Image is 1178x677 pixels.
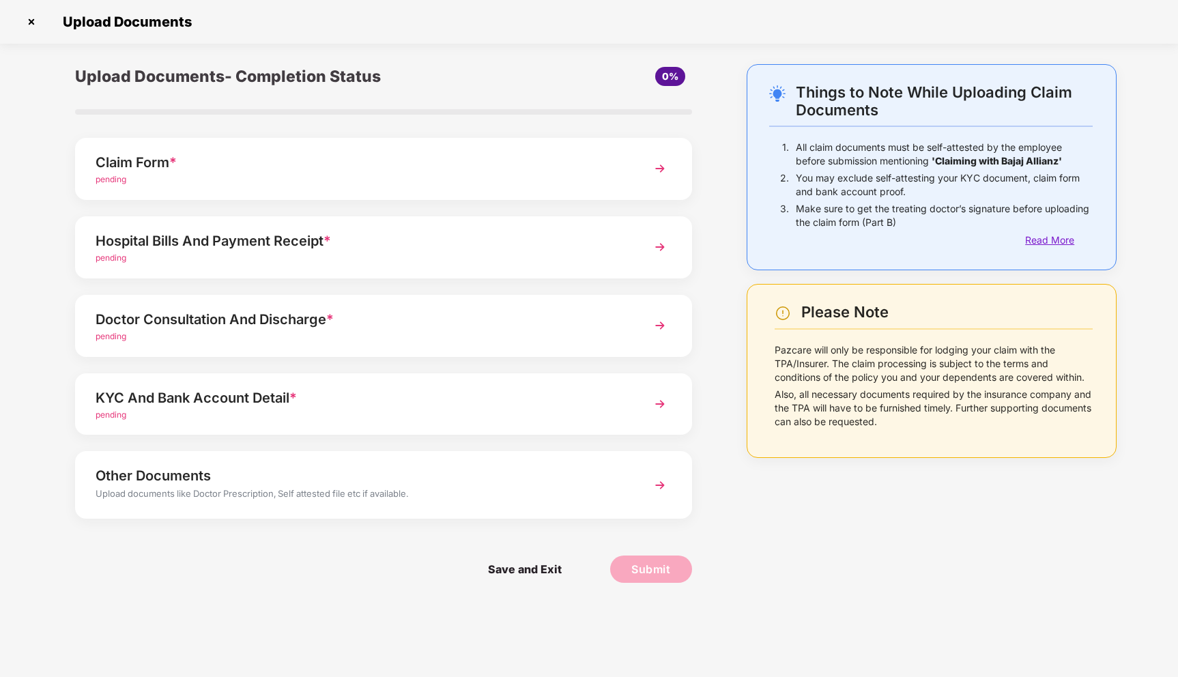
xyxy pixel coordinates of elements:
img: svg+xml;base64,PHN2ZyBpZD0iTmV4dCIgeG1sbnM9Imh0dHA6Ly93d3cudzMub3JnLzIwMDAvc3ZnIiB3aWR0aD0iMzYiIG... [648,392,672,416]
p: 2. [780,171,789,199]
span: pending [96,174,126,184]
p: 3. [780,202,789,229]
img: svg+xml;base64,PHN2ZyBpZD0iTmV4dCIgeG1sbnM9Imh0dHA6Ly93d3cudzMub3JnLzIwMDAvc3ZnIiB3aWR0aD0iMzYiIG... [648,473,672,498]
span: 0% [662,70,678,82]
p: You may exclude self-attesting your KYC document, claim form and bank account proof. [796,171,1093,199]
div: Things to Note While Uploading Claim Documents [796,83,1093,119]
p: 1. [782,141,789,168]
span: Save and Exit [474,556,575,583]
div: KYC And Bank Account Detail [96,387,623,409]
div: Please Note [801,303,1093,321]
img: svg+xml;base64,PHN2ZyBpZD0iV2FybmluZ18tXzI0eDI0IiBkYXRhLW5hbWU9Ildhcm5pbmcgLSAyNHgyNCIgeG1sbnM9Im... [775,305,791,321]
p: All claim documents must be self-attested by the employee before submission mentioning [796,141,1093,168]
span: Upload Documents [49,14,199,30]
p: Also, all necessary documents required by the insurance company and the TPA will have to be furni... [775,388,1093,429]
img: svg+xml;base64,PHN2ZyBpZD0iTmV4dCIgeG1sbnM9Imh0dHA6Ly93d3cudzMub3JnLzIwMDAvc3ZnIiB3aWR0aD0iMzYiIG... [648,313,672,338]
p: Pazcare will only be responsible for lodging your claim with the TPA/Insurer. The claim processin... [775,343,1093,384]
div: Upload Documents- Completion Status [75,64,486,89]
button: Submit [610,556,692,583]
b: 'Claiming with Bajaj Allianz' [932,155,1062,167]
span: pending [96,409,126,420]
div: Claim Form [96,152,623,173]
div: Hospital Bills And Payment Receipt [96,230,623,252]
span: pending [96,331,126,341]
div: Upload documents like Doctor Prescription, Self attested file etc if available. [96,487,623,504]
img: svg+xml;base64,PHN2ZyBpZD0iTmV4dCIgeG1sbnM9Imh0dHA6Ly93d3cudzMub3JnLzIwMDAvc3ZnIiB3aWR0aD0iMzYiIG... [648,235,672,259]
div: Doctor Consultation And Discharge [96,308,623,330]
img: svg+xml;base64,PHN2ZyB4bWxucz0iaHR0cDovL3d3dy53My5vcmcvMjAwMC9zdmciIHdpZHRoPSIyNC4wOTMiIGhlaWdodD... [769,85,786,102]
div: Other Documents [96,465,623,487]
span: pending [96,253,126,263]
div: Read More [1025,233,1093,248]
img: svg+xml;base64,PHN2ZyBpZD0iQ3Jvc3MtMzJ4MzIiIHhtbG5zPSJodHRwOi8vd3d3LnczLm9yZy8yMDAwL3N2ZyIgd2lkdG... [20,11,42,33]
p: Make sure to get the treating doctor’s signature before uploading the claim form (Part B) [796,202,1093,229]
img: svg+xml;base64,PHN2ZyBpZD0iTmV4dCIgeG1sbnM9Imh0dHA6Ly93d3cudzMub3JnLzIwMDAvc3ZnIiB3aWR0aD0iMzYiIG... [648,156,672,181]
